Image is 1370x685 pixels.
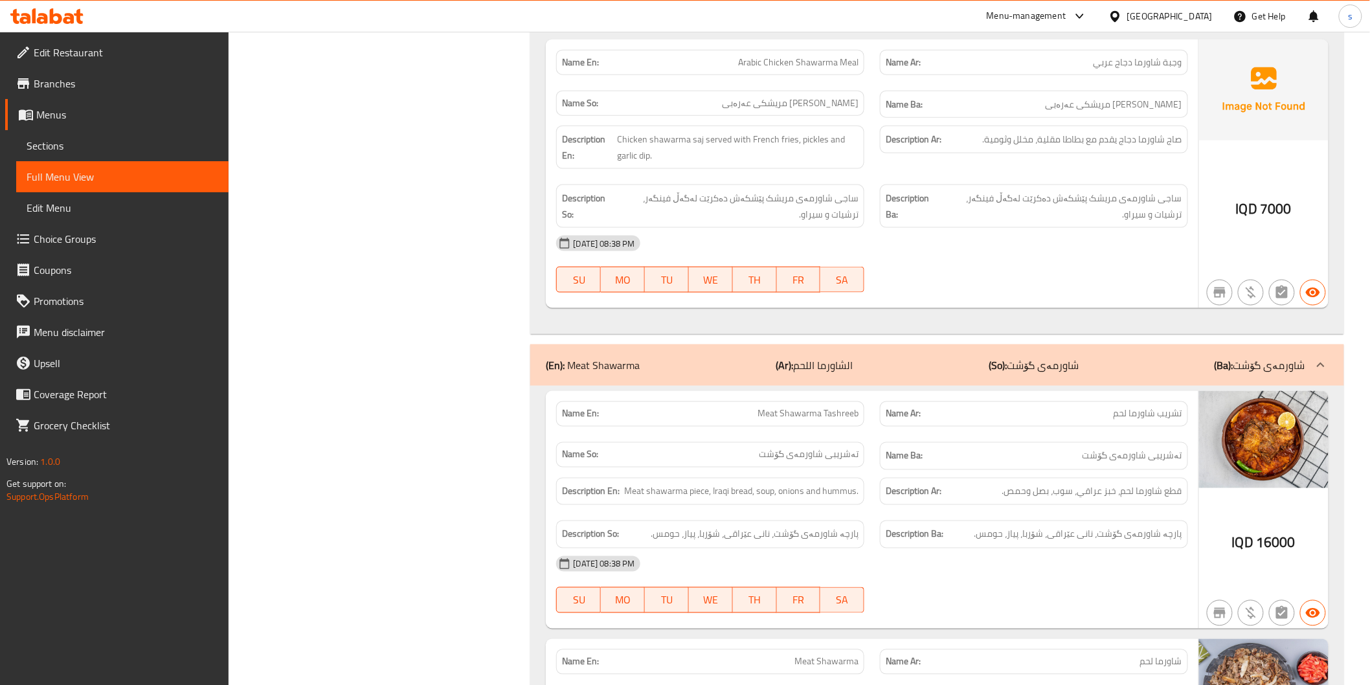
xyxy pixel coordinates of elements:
[759,448,859,462] span: تەشریبی شاورمەی گۆشت
[1232,530,1253,556] span: IQD
[6,475,66,492] span: Get support on:
[974,526,1182,543] span: پارچە شاورمەی گۆشت، نانی عێراقی، شۆربا، پیاز، حومس.
[562,591,596,610] span: SU
[886,96,923,113] strong: Name Ba:
[1199,39,1329,140] img: Ae5nvW7+0k+MAAAAAElFTkSuQmCC
[820,267,864,293] button: SA
[618,131,859,163] span: Chicken shawarma saj served with French fries, pickles and garlic dip.
[34,355,218,371] span: Upsell
[886,131,941,148] strong: Description Ar:
[1238,600,1264,626] button: Purchased item
[556,587,601,613] button: SU
[530,344,1343,386] div: (En): Meat Shawarma(Ar):الشاورما اللحم(So):شاورمەی گۆشت(Ba):شاورمەی گۆشت
[624,484,859,500] span: Meat shawarma piece, Iraqi bread, soup, onions and hummus.
[1207,600,1233,626] button: Not branch specific item
[733,587,777,613] button: TH
[27,200,218,216] span: Edit Menu
[562,655,599,669] strong: Name En:
[34,231,218,247] span: Choice Groups
[6,453,38,470] span: Version:
[1300,600,1326,626] button: Available
[758,407,859,421] span: Meat Shawarma Tashreeb
[1269,600,1295,626] button: Not has choices
[650,591,684,610] span: TU
[601,267,645,293] button: MO
[16,130,229,161] a: Sections
[782,271,816,289] span: FR
[886,655,921,669] strong: Name Ar:
[546,355,565,375] b: (En):
[6,488,89,505] a: Support.OpsPlatform
[983,131,1182,148] span: صاج شاورما دجاج يقدم مع بطاطا مقلية، مخلل وثومية.
[1002,484,1182,500] span: قطع شاورما لحم، خبز عراقي، سوب، بصل وحمص.
[1236,196,1257,221] span: IQD
[1199,391,1329,488] img: %D8%AA%D8%B4%D8%B1%D9%8A%D8%A8_%D8%B4%D8%A7%D9%88%D8%B1%D9%85%D8%A7_%D9%84%D8%AD%D9%8563891146758...
[820,587,864,613] button: SA
[16,192,229,223] a: Edit Menu
[886,484,941,500] strong: Description Ar:
[794,655,859,669] span: Meat Shawarma
[738,56,859,69] span: Arabic Chicken Shawarma Meal
[606,591,640,610] span: MO
[1269,280,1295,306] button: Not has choices
[694,591,728,610] span: WE
[645,587,689,613] button: TU
[568,558,640,570] span: [DATE] 08:38 PM
[738,591,772,610] span: TH
[34,418,218,433] span: Grocery Checklist
[939,190,1182,222] span: ساجی شاورمەی مریشک پێشکەش دەکرێت لەگەڵ فینگەر، ترشیات و سیراو.
[738,271,772,289] span: TH
[886,448,923,464] strong: Name Ba:
[36,107,218,122] span: Menus
[1238,280,1264,306] button: Purchased item
[562,271,596,289] span: SU
[987,8,1066,24] div: Menu-management
[1114,407,1182,421] span: تشريب شاورما لحم
[562,96,598,110] strong: Name So:
[562,131,614,163] strong: Description En:
[27,169,218,185] span: Full Menu View
[886,56,921,69] strong: Name Ar:
[568,238,640,250] span: [DATE] 08:38 PM
[34,262,218,278] span: Coupons
[562,56,599,69] strong: Name En:
[34,76,218,91] span: Branches
[562,448,598,462] strong: Name So:
[615,190,859,222] span: ساجی شاورمەی مریشک پێشکەش دەکرێت لەگەڵ فینگەر، ترشیات و سیراو.
[689,587,733,613] button: WE
[825,271,859,289] span: SA
[722,96,859,110] span: [PERSON_NAME] مریشکی عەرەبی
[886,190,936,222] strong: Description Ba:
[733,267,777,293] button: TH
[5,99,229,130] a: Menus
[5,254,229,286] a: Coupons
[1256,530,1296,556] span: 16000
[1215,357,1305,373] p: شاورمەی گۆشت
[782,591,816,610] span: FR
[34,293,218,309] span: Promotions
[40,453,60,470] span: 1.0.0
[1127,9,1213,23] div: [GEOGRAPHIC_DATA]
[1094,56,1182,69] span: وجبة شاورما دجاج عربي
[34,45,218,60] span: Edit Restaurant
[27,138,218,153] span: Sections
[562,526,619,543] strong: Description So:
[825,591,859,610] span: SA
[1207,280,1233,306] button: Not branch specific item
[651,526,859,543] span: پارچە شاورمەی گۆشت، نانی عێراقی، شۆربا، پیاز، حومس.
[777,587,821,613] button: FR
[546,357,640,373] p: Meat Shawarma
[5,68,229,99] a: Branches
[1215,355,1233,375] b: (Ba):
[1348,9,1353,23] span: s
[650,271,684,289] span: TU
[5,317,229,348] a: Menu disclaimer
[689,267,733,293] button: WE
[645,267,689,293] button: TU
[34,387,218,402] span: Coverage Report
[989,357,1079,373] p: شاورمەی گۆشت
[1140,655,1182,669] span: شاورما لحم
[562,190,612,222] strong: Description So:
[989,355,1007,375] b: (So):
[694,271,728,289] span: WE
